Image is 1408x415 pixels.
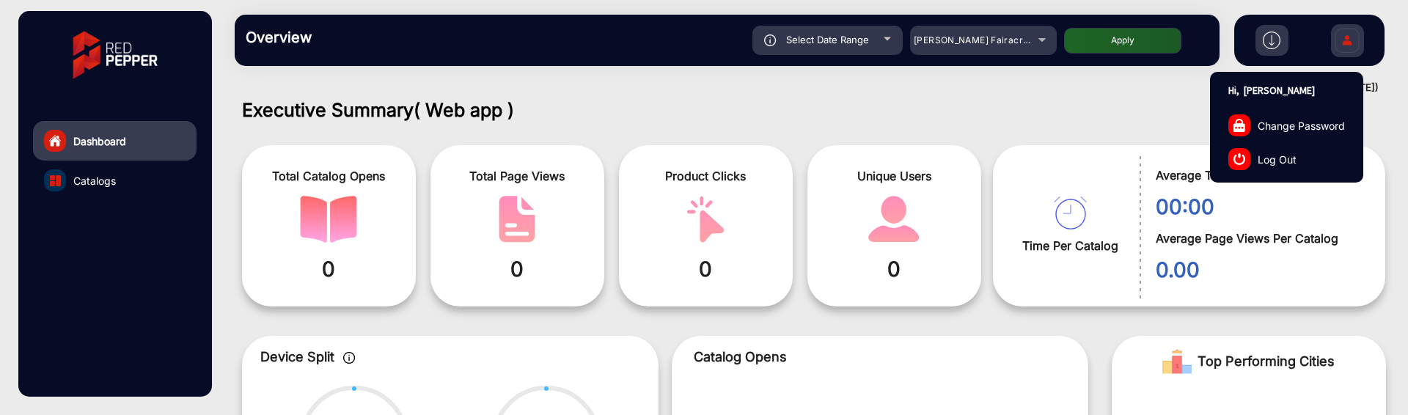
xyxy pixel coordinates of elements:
[246,29,451,46] h3: Overview
[441,254,593,284] span: 0
[1156,166,1363,184] span: Average Time Per Catalog
[865,196,923,243] img: catalog
[1233,153,1245,165] img: log-out
[677,196,734,243] img: catalog
[253,167,405,185] span: Total Catalog Opens
[1156,229,1363,247] span: Average Page Views Per Catalog
[33,121,197,161] a: Dashboard
[414,99,514,121] span: ( Web app )
[1332,17,1363,68] img: Sign%20Up.svg
[1233,118,1245,131] img: change-password
[1064,28,1181,54] button: Apply
[488,196,546,243] img: catalog
[1211,78,1363,103] p: Hi, [PERSON_NAME]
[50,175,61,186] img: catalog
[786,34,869,45] span: Select Date Range
[220,81,1379,95] div: ([DATE] - [DATE])
[1263,32,1280,49] img: h2download.svg
[630,254,782,284] span: 0
[73,173,116,188] span: Catalogs
[441,167,593,185] span: Total Page Views
[1258,117,1345,133] span: Change Password
[253,254,405,284] span: 0
[48,134,62,147] img: home
[818,254,970,284] span: 0
[1258,151,1297,166] span: Log Out
[1156,254,1363,285] span: 0.00
[1198,347,1335,376] span: Top Performing Cities
[33,161,197,200] a: Catalogs
[1162,347,1192,376] img: Rank image
[1156,191,1363,222] span: 00:00
[764,34,777,46] img: icon
[73,133,126,149] span: Dashboard
[260,349,334,364] span: Device Split
[62,18,168,92] img: vmg-logo
[300,196,357,243] img: catalog
[242,99,1386,121] h1: Executive Summary
[630,167,782,185] span: Product Clicks
[343,352,356,364] img: icon
[914,34,1059,45] span: [PERSON_NAME] Fairacre Farms
[694,347,1066,367] p: Catalog Opens
[1054,197,1087,229] img: catalog
[818,167,970,185] span: Unique Users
